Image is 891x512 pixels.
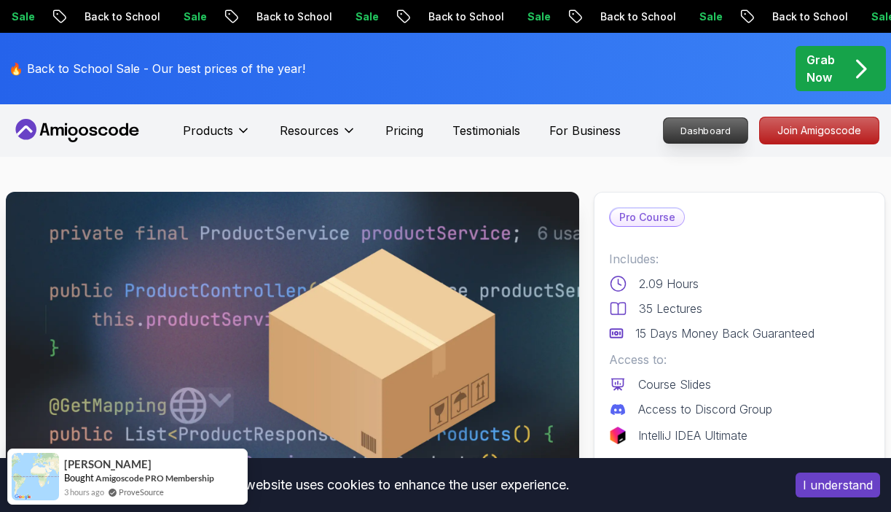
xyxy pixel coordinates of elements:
p: Sale [308,9,355,24]
p: 2.09 Hours [639,275,699,292]
p: Back to School [381,9,480,24]
p: 🔥 Back to School Sale - Our best prices of the year! [9,60,305,77]
p: Back to School [209,9,308,24]
a: For Business [549,122,621,139]
a: ProveSource [119,486,164,498]
p: Access to Discord Group [638,400,772,418]
span: 3 hours ago [64,486,104,498]
p: Course Slides [638,376,711,393]
img: provesource social proof notification image [12,453,59,500]
p: 35 Lectures [639,300,702,317]
a: Join Amigoscode [759,117,879,144]
p: Sale [136,9,183,24]
p: Resources [280,122,339,139]
a: Amigoscode PRO Membership [95,473,214,484]
button: Resources [280,122,356,151]
span: [PERSON_NAME] [64,458,152,470]
p: Sale [480,9,527,24]
button: Accept cookies [796,473,880,497]
p: Products [183,122,233,139]
img: jetbrains logo [609,427,627,444]
p: Dashboard [664,118,747,143]
a: Testimonials [452,122,520,139]
button: Products [183,122,251,151]
p: Grab Now [806,51,835,86]
p: 15 Days Money Back Guaranteed [635,325,815,342]
p: Includes: [609,250,870,268]
span: Bought [64,472,94,484]
p: Access to: [609,351,870,368]
p: Back to School [37,9,136,24]
p: Sale [652,9,699,24]
a: Dashboard [663,117,748,144]
div: This website uses cookies to enhance the user experience. [11,469,774,501]
p: Join Amigoscode [760,117,879,144]
p: Back to School [553,9,652,24]
a: Pricing [385,122,423,139]
p: Sale [824,9,871,24]
p: Pro Course [611,209,684,226]
p: IntelliJ IDEA Ultimate [638,427,747,444]
p: Back to School [725,9,824,24]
